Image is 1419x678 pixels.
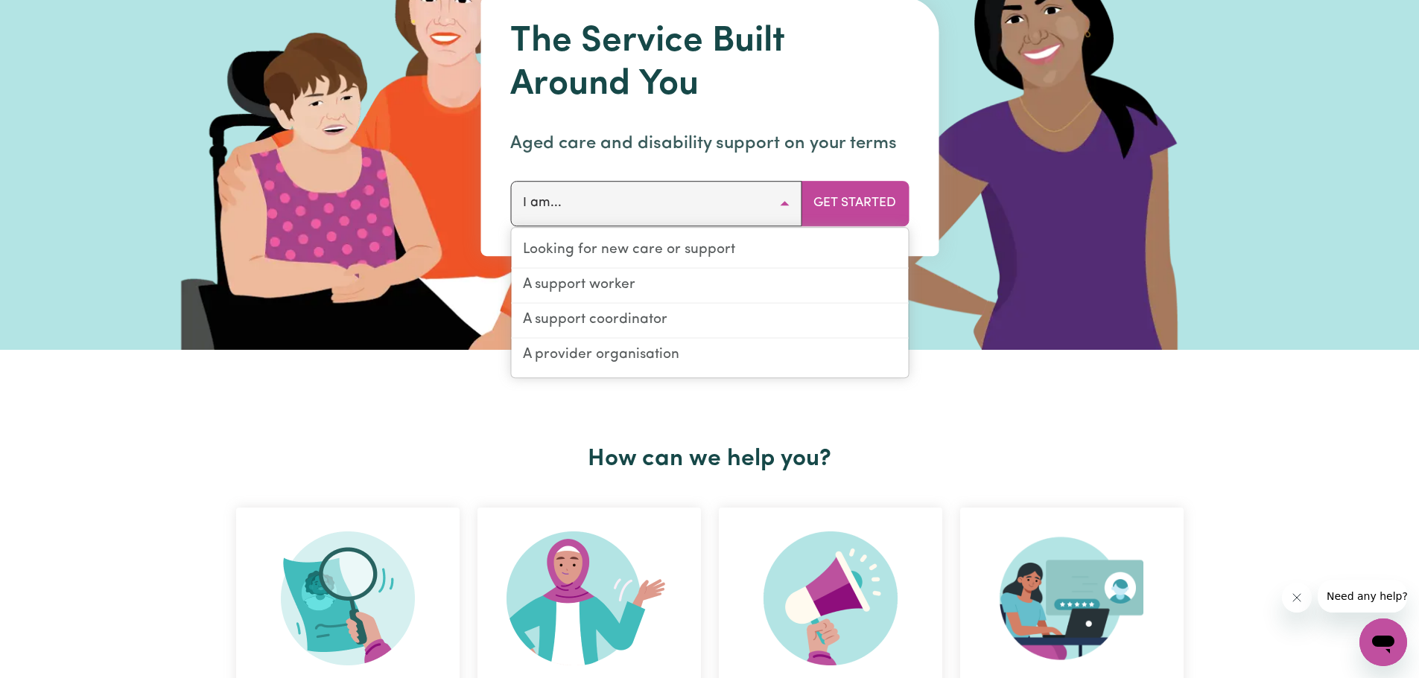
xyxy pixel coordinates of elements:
[511,269,908,304] a: A support worker
[510,21,909,106] h1: The Service Built Around You
[227,445,1193,473] h2: How can we help you?
[281,531,415,665] img: Search
[1000,531,1144,665] img: Provider
[1359,618,1407,666] iframe: Button to launch messaging window
[511,304,908,339] a: A support coordinator
[511,234,908,269] a: Looking for new care or support
[507,531,672,665] img: Become Worker
[510,227,909,378] div: I am...
[1318,580,1407,613] iframe: Message from company
[511,339,908,372] a: A provider organisation
[1282,583,1312,613] iframe: Close message
[801,181,909,226] button: Get Started
[764,531,898,665] img: Refer
[9,10,90,22] span: Need any help?
[510,181,801,226] button: I am...
[510,130,909,157] p: Aged care and disability support on your terms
